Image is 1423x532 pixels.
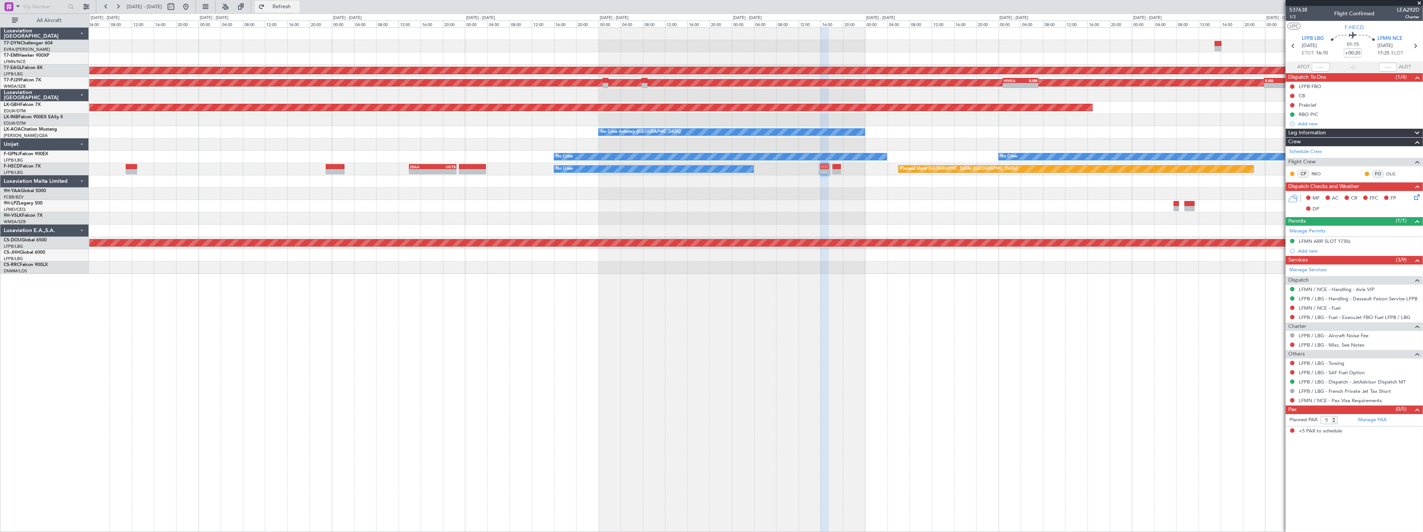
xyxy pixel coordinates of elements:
div: 12:00 [1065,21,1087,27]
a: LFPB / LBG - Dispatch - JetAdvisor Dispatch MT [1299,379,1406,385]
div: WMSA [1282,78,1298,83]
a: EVRA/[PERSON_NAME] [4,47,50,52]
div: 12:00 [265,21,287,27]
div: - [1021,83,1037,88]
a: CS-JHHGlobal 6000 [4,250,45,255]
span: CR [1351,195,1357,202]
div: CB [1299,93,1305,99]
div: 04:00 [87,21,110,27]
div: 00:00 [465,21,487,27]
span: Pax [1288,406,1296,414]
div: 12:00 [932,21,954,27]
div: 04:00 [621,21,643,27]
a: FCBB/BZV [4,194,24,200]
a: WMSA/SZB [4,219,26,225]
div: 00:00 [865,21,887,27]
div: [DATE] - [DATE] [1000,15,1029,21]
a: F-GPNJFalcon 900EX [4,152,48,156]
span: [DATE] - [DATE] [127,3,162,10]
div: - [1265,83,1282,88]
a: Manage PAX [1358,416,1386,424]
span: ETOT [1302,50,1314,57]
a: LFPB/LBG [4,244,23,249]
span: 1/2 [1289,14,1307,20]
div: 08:00 [643,21,665,27]
div: 16:00 [687,21,710,27]
span: 9H-LPZ [4,201,19,206]
div: [DATE] - [DATE] [333,15,362,21]
a: LX-INBFalcon 900EX EASy II [4,115,63,119]
span: Dispatch [1288,276,1309,285]
a: WMSA/SZB [4,84,26,89]
span: F-HECD [4,164,20,169]
a: LFPB/LBG [4,71,23,77]
span: 537638 [1289,6,1307,14]
span: (1/4) [1396,73,1407,81]
div: WMSA [1004,78,1020,83]
div: 16:00 [1221,21,1243,27]
div: - [433,169,456,174]
div: 12:00 [532,21,554,27]
a: LFPB / LBG - French Private Jet Tax Short [1299,388,1391,394]
a: F-HECDFalcon 7X [4,164,41,169]
label: Planned PAX [1289,416,1317,424]
span: ALDT [1399,63,1411,71]
a: LFPB / LBG - Towing [1299,360,1344,366]
div: Planned Maint [GEOGRAPHIC_DATA] ([GEOGRAPHIC_DATA]) [901,163,1018,175]
div: RBO PIC [1299,111,1318,118]
span: Leg Information [1288,129,1326,137]
div: 16:00 [421,21,443,27]
a: 9H-VSLKFalcon 7X [4,213,43,218]
span: Others [1288,350,1305,359]
div: 04:00 [754,21,777,27]
span: [DATE] [1377,42,1393,50]
div: [DATE] - [DATE] [600,15,628,21]
div: 00:00 [1132,21,1154,27]
span: ELDT [1391,50,1403,57]
a: LFPB / LBG - Misc. See Notes [1299,342,1364,348]
span: +5 PAX to schedule [1299,428,1342,435]
a: LFPB / LBG - Aircraft Noise Fee [1299,332,1369,339]
a: T7-EMIHawker 900XP [4,53,49,58]
a: LFPB/LBG [4,170,23,175]
a: OLG [1386,170,1403,177]
span: Flight Crew [1288,158,1316,166]
div: No Crew [556,151,573,162]
span: ATOT [1298,63,1310,71]
a: LFMN/NCE [4,59,26,65]
div: 08:00 [1176,21,1199,27]
div: LFMN ARR SLOT 1730z [1299,238,1351,244]
div: [DATE] - [DATE] [466,15,495,21]
a: LFPB / LBG - Fuel - ExecuJet FBO Fuel LFPB / LBG [1299,314,1410,320]
span: Refresh [266,4,297,9]
div: 12:00 [1199,21,1221,27]
span: LEA292D [1397,6,1419,14]
div: 08:00 [1043,21,1065,27]
a: T7-PJ29Falcon 7X [4,78,41,82]
div: [DATE] - [DATE] [1133,15,1162,21]
span: Charter [1288,322,1306,331]
a: EDLW/DTM [4,121,26,126]
span: LFPB LBG [1302,35,1324,43]
input: Trip Number [23,1,66,12]
div: 16:00 [154,21,176,27]
div: Add new [1298,248,1419,254]
span: 9H-YAA [4,189,21,193]
div: Add new [1298,121,1419,127]
div: 20:00 [576,21,599,27]
span: 17:25 [1377,50,1389,57]
div: 00:00 [332,21,354,27]
div: 00:00 [999,21,1021,27]
div: 16:00 [1087,21,1110,27]
span: T7-DYN [4,41,21,46]
div: 16:00 [554,21,577,27]
div: [DATE] - [DATE] [733,15,762,21]
span: LFMN NCE [1377,35,1402,43]
div: No Crew Antwerp ([GEOGRAPHIC_DATA]) [600,126,681,138]
div: 16:00 [821,21,843,27]
div: [DATE] - [DATE] [91,15,119,21]
div: 08:00 [909,21,932,27]
div: ZBAA [410,165,433,169]
div: 20:00 [443,21,465,27]
div: 20:00 [709,21,732,27]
